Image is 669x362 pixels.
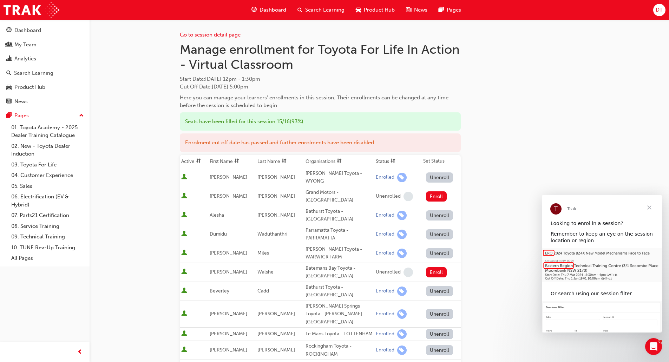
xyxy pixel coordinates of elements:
div: Grand Motors - [GEOGRAPHIC_DATA] [306,189,373,204]
span: car-icon [6,84,12,91]
div: Dashboard [14,26,41,34]
a: Product Hub [3,81,87,94]
a: News [3,95,87,108]
a: Go to session detail page [180,32,241,38]
div: Bathurst Toyota - [GEOGRAPHIC_DATA] [306,208,373,223]
a: search-iconSearch Learning [292,3,350,17]
span: pages-icon [6,113,12,119]
button: Unenroll [426,309,453,319]
span: Search Learning [305,6,345,14]
span: [PERSON_NAME] [210,269,247,275]
button: DashboardMy TeamAnalyticsSearch LearningProduct HubNews [3,22,87,109]
div: [PERSON_NAME] Toyota - WARWICK FARM [306,245,373,261]
div: Enrolled [376,347,394,354]
div: Product Hub [14,83,45,91]
div: Enrolled [376,250,394,257]
span: [PERSON_NAME] [257,311,295,317]
span: sorting-icon [391,158,395,164]
div: Le Mans Toyota - TOTTENHAM [306,330,373,338]
img: Trak [4,2,59,18]
div: Enrolled [376,174,394,181]
span: up-icon [79,111,84,120]
span: guage-icon [6,27,12,34]
span: DT [656,6,663,14]
div: Rockingham Toyota - ROCKINGHAM [306,342,373,358]
span: User is active [181,212,187,219]
div: Enrolled [376,331,394,337]
a: 02. New - Toyota Dealer Induction [8,141,87,159]
span: people-icon [6,42,12,48]
a: 03. Toyota For Life [8,159,87,170]
button: Unenroll [426,329,453,339]
a: car-iconProduct Hub [350,3,400,17]
span: [PERSON_NAME] [210,331,247,337]
button: DT [653,4,665,16]
div: Enrolment cut off date has passed and further enrolments have been disabled. [180,133,461,152]
span: Pages [447,6,461,14]
div: Pages [14,112,29,120]
iframe: Intercom live chat message [542,195,662,333]
a: All Pages [8,253,87,264]
span: User is active [181,347,187,354]
span: search-icon [297,6,302,14]
button: Pages [3,109,87,122]
a: 07. Parts21 Certification [8,210,87,221]
span: car-icon [356,6,361,14]
span: sorting-icon [282,158,287,164]
span: [PERSON_NAME] [257,331,295,337]
span: [PERSON_NAME] [257,174,295,180]
div: Batemans Bay Toyota - [GEOGRAPHIC_DATA] [306,264,373,280]
div: Enrolled [376,311,394,317]
div: Seats have been filled for this session : 15 / 16 ( 93% ) [180,112,461,131]
span: [PERSON_NAME] [210,347,247,353]
div: [PERSON_NAME] Toyota - WYONG [306,170,373,185]
span: Product Hub [364,6,395,14]
div: Here you can manage your learners' enrollments in this session. Their enrollments can be changed ... [180,94,461,110]
div: Unenrolled [376,193,401,200]
span: Dashboard [260,6,286,14]
div: Enrolled [376,288,394,295]
span: User is active [181,330,187,337]
span: [PERSON_NAME] [210,311,247,317]
div: Enrolled [376,231,394,238]
span: Cadd [257,288,269,294]
button: Enroll [426,267,447,277]
span: User is active [181,174,187,181]
span: learningRecordVerb_ENROLL-icon [397,211,407,220]
span: Miles [257,250,269,256]
a: guage-iconDashboard [246,3,292,17]
span: Start Date : [180,75,461,83]
div: Parramatta Toyota - PARRAMATTA [306,226,373,242]
a: Dashboard [3,24,87,37]
span: prev-icon [77,348,83,357]
span: pages-icon [439,6,444,14]
span: [PERSON_NAME] [257,347,295,353]
a: 06. Electrification (EV & Hybrid) [8,191,87,210]
span: User is active [181,231,187,238]
button: Unenroll [426,286,453,296]
span: news-icon [406,6,411,14]
span: [PERSON_NAME] [257,212,295,218]
span: learningRecordVerb_ENROLL-icon [397,287,407,296]
span: news-icon [6,99,12,105]
span: Beverley [210,288,229,294]
iframe: Intercom live chat [645,338,662,355]
th: Toggle SortBy [180,155,208,168]
span: [DATE] 12pm - 1:30pm [205,76,260,82]
div: Enrolled [376,212,394,219]
a: 09. Technical Training [8,231,87,242]
span: chart-icon [6,56,12,62]
a: 04. Customer Experience [8,170,87,181]
th: Toggle SortBy [304,155,374,168]
span: learningRecordVerb_ENROLL-icon [397,329,407,339]
span: search-icon [6,70,11,77]
span: sorting-icon [196,158,201,164]
h1: Manage enrollment for Toyota For Life In Action - Virtual Classroom [180,42,461,72]
div: My Team [14,41,37,49]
